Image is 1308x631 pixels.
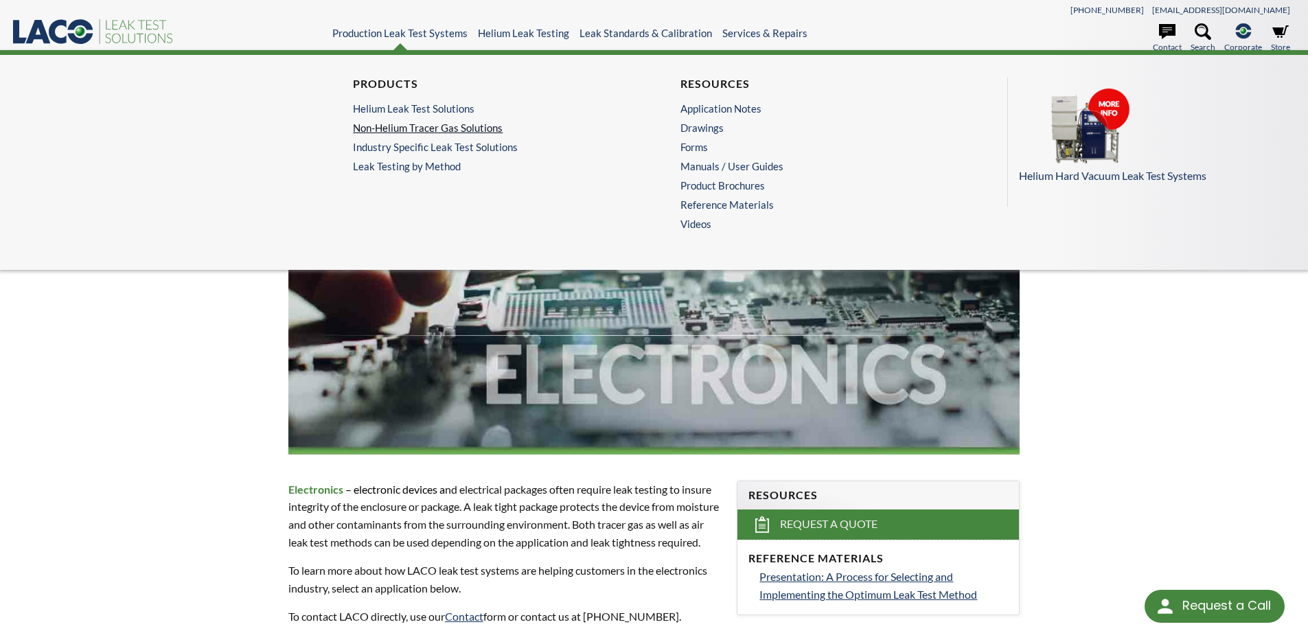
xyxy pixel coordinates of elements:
span: Presentation: A Process for Selecting and Implementing the Optimum Leak Test Method [759,570,977,601]
a: Product Brochures [680,179,948,192]
h4: Products [353,77,621,91]
a: Request a Quote [737,509,1019,540]
a: Contact [445,610,483,623]
a: [PHONE_NUMBER] [1070,5,1144,15]
p: To learn more about how LACO leak test systems are helping customers in the electronics industry,... [288,562,721,597]
h4: Resources [748,488,1008,503]
a: Search [1191,23,1215,54]
a: Leak Standards & Calibration [580,27,712,39]
img: Menu_Pod_PLT.png [1019,88,1156,165]
strong: Electronics [288,483,343,496]
a: Application Notes [680,102,948,115]
a: Presentation: A Process for Selecting and Implementing the Optimum Leak Test Method [759,568,1008,603]
span: Request a Quote [780,517,877,531]
h4: Reference Materials [748,551,1008,566]
a: Leak Testing by Method [353,160,628,172]
a: Services & Repairs [722,27,807,39]
a: Videos [680,218,955,230]
a: Helium Hard Vacuum Leak Test Systems [1019,88,1282,185]
div: Request a Call [1182,590,1271,621]
a: Reference Materials [680,198,948,211]
h4: Resources [680,77,948,91]
a: Production Leak Test Systems [332,27,468,39]
span: – electronic devices a [345,483,445,496]
a: Helium Leak Testing [478,27,569,39]
img: Electronics header [288,162,1020,455]
a: Industry Specific Leak Test Solutions [353,141,621,153]
span: Corporate [1224,41,1262,54]
a: Manuals / User Guides [680,160,948,172]
div: Request a Call [1145,590,1285,623]
p: Helium Hard Vacuum Leak Test Systems [1019,167,1282,185]
p: nd electrical packages often require leak testing to insure integrity of the enclosure or package... [288,481,721,551]
a: Store [1271,23,1290,54]
a: Non-Helium Tracer Gas Solutions [353,122,621,134]
a: Drawings [680,122,948,134]
img: round button [1154,595,1176,617]
a: Contact [1153,23,1182,54]
a: [EMAIL_ADDRESS][DOMAIN_NAME] [1152,5,1290,15]
p: To contact LACO directly, use our form or contact us at [PHONE_NUMBER]. [288,608,721,626]
a: Helium Leak Test Solutions [353,102,621,115]
a: Forms [680,141,948,153]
